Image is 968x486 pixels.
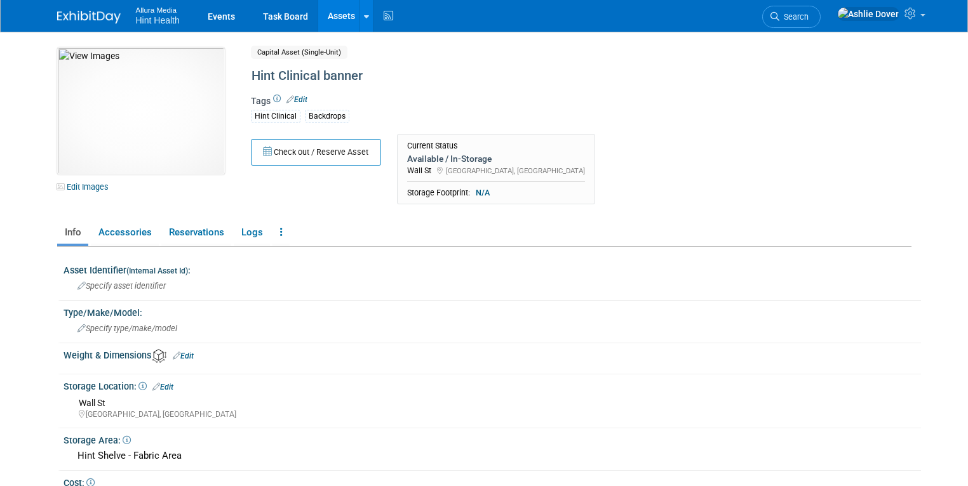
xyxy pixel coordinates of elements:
span: Storage Area: [64,435,131,445]
div: [GEOGRAPHIC_DATA], [GEOGRAPHIC_DATA] [79,409,911,420]
span: [GEOGRAPHIC_DATA], [GEOGRAPHIC_DATA] [446,166,585,175]
span: N/A [472,187,494,199]
a: Logs [234,221,270,244]
a: Reservations [161,221,231,244]
div: Storage Location: [64,377,921,393]
img: View Images [57,48,225,174]
span: Search [779,12,809,22]
div: Hint Shelve - Fabric Area [73,446,911,466]
a: Info [57,221,88,244]
a: Edit [173,351,194,360]
div: Asset Identifier : [64,261,921,277]
a: Search [762,6,821,28]
img: ExhibitDay [57,11,121,23]
div: Hint Clinical banner [247,65,814,88]
a: Edit [152,383,173,391]
span: Wall St [407,166,431,175]
div: Available / In-Storage [407,153,585,164]
span: Capital Asset (Single-Unit) [251,46,347,59]
img: Ashlie Dover [837,7,899,21]
div: Current Status [407,141,585,151]
span: Specify asset identifier [77,281,166,291]
div: Tags [251,95,814,131]
div: Storage Footprint: [407,187,585,199]
a: Edit Images [57,179,114,195]
span: Hint Health [136,15,180,25]
a: Edit [286,95,307,104]
span: Allura Media [136,3,180,16]
div: Type/Make/Model: [64,303,921,319]
span: Specify type/make/model [77,324,177,333]
div: Hint Clinical [251,110,300,123]
span: Wall St [79,398,105,408]
small: (Internal Asset Id) [126,266,188,275]
div: Weight & Dimensions [64,346,921,363]
button: Check out / Reserve Asset [251,139,381,166]
img: Asset Weight and Dimensions [152,349,166,363]
div: Backdrops [305,110,349,123]
a: Accessories [91,221,159,244]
